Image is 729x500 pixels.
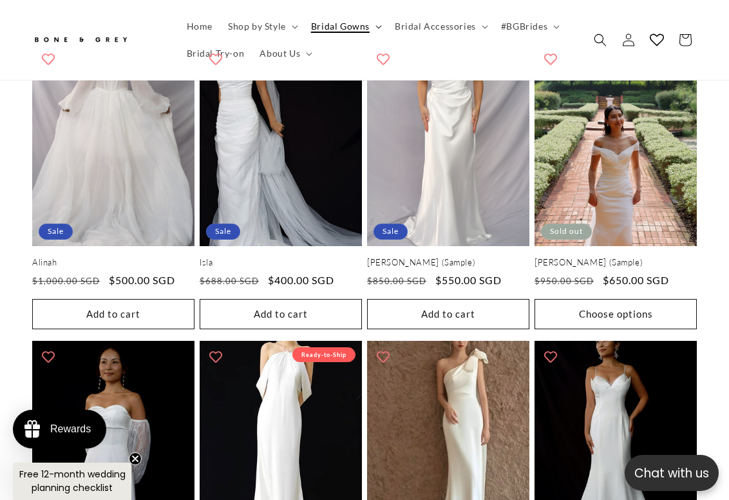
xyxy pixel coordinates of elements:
span: Shop by Style [228,21,286,32]
div: Rewards [50,423,91,435]
span: #BGBrides [501,21,547,32]
summary: Bridal Accessories [387,13,493,40]
a: Home [179,13,220,40]
summary: Shop by Style [220,13,303,40]
span: Free 12-month wedding planning checklist [19,468,126,494]
button: Add to cart [367,299,529,329]
button: Add to wishlist [35,46,61,72]
a: Bone and Grey Bridal [28,24,166,55]
summary: About Us [252,40,317,67]
p: Chat with us [625,464,719,483]
a: [PERSON_NAME] (Sample) [535,257,697,268]
summary: #BGBrides [493,13,565,40]
a: Isla [200,257,362,268]
button: Open chatbox [625,455,719,491]
a: [PERSON_NAME] (Sample) [367,257,529,268]
button: Add to wishlist [203,344,229,370]
img: Bone and Grey Bridal [32,30,129,51]
button: Add to cart [32,299,194,329]
summary: Search [586,26,614,54]
button: Choose options [535,299,697,329]
button: Add to wishlist [370,46,396,72]
button: Close teaser [129,452,142,465]
button: Add to wishlist [370,344,396,370]
button: Add to wishlist [203,46,229,72]
span: Bridal Accessories [395,21,476,32]
button: Add to wishlist [538,46,563,72]
button: Add to wishlist [35,344,61,370]
button: Add to wishlist [538,344,563,370]
span: Bridal Gowns [311,21,370,32]
button: Add to cart [200,299,362,329]
a: Alinah [32,257,194,268]
a: Bridal Try-on [179,40,252,67]
summary: Bridal Gowns [303,13,387,40]
span: About Us [260,48,300,59]
span: Home [187,21,213,32]
div: Free 12-month wedding planning checklistClose teaser [13,463,131,500]
span: Bridal Try-on [187,48,245,59]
